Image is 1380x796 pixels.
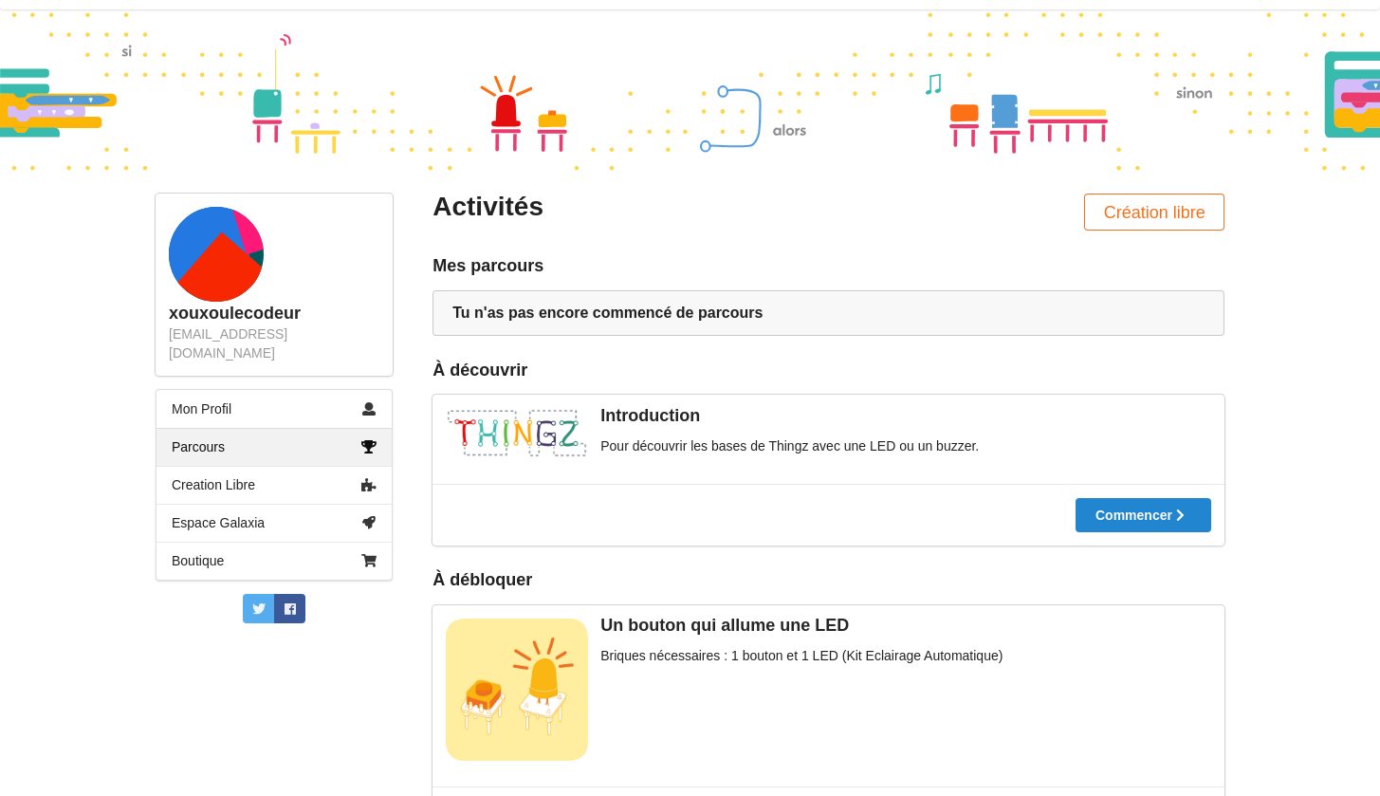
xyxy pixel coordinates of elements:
button: Création libre [1084,194,1224,231]
a: Mon Profil [156,390,392,428]
div: À découvrir [432,360,1224,381]
div: xouxoulecodeur [169,303,379,324]
button: Commencer [1076,498,1211,532]
div: Tu n'as pas encore commencé de parcours [452,304,1205,323]
div: À débloquer [432,569,532,591]
a: Espace Galaxia [156,504,392,542]
a: Boutique [156,542,392,580]
div: Briques nécessaires : 1 bouton et 1 LED (Kit Eclairage Automatique) [446,646,1211,665]
div: Mes parcours [432,255,1224,277]
img: thingz_logo.png [446,408,588,458]
div: Pour découvrir les bases de Thingz avec une LED ou un buzzer. [446,436,1211,455]
div: Commencer [1095,509,1191,522]
div: Un bouton qui allume une LED [446,615,1211,637]
a: Parcours [156,428,392,466]
a: Creation Libre [156,466,392,504]
div: [EMAIL_ADDRESS][DOMAIN_NAME] [169,324,379,362]
div: Introduction [446,405,1211,427]
img: bouton_led.jpg [446,619,588,761]
div: Activités [432,190,815,224]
